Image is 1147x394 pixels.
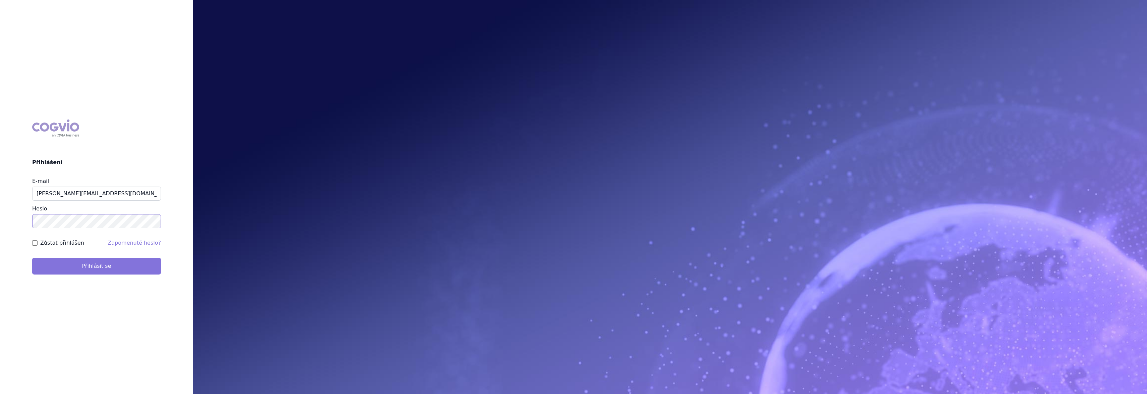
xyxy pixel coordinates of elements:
[32,258,161,275] button: Přihlásit se
[40,239,84,247] label: Zůstat přihlášen
[32,158,161,166] h2: Přihlášení
[32,205,47,212] label: Heslo
[108,240,161,246] a: Zapomenuté heslo?
[32,178,49,184] label: E-mail
[32,119,79,137] div: COGVIO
